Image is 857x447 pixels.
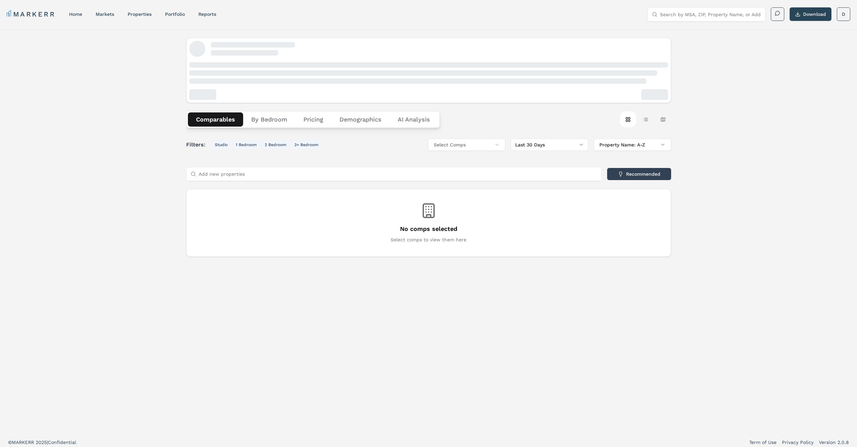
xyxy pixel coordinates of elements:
[295,112,331,127] button: Pricing
[198,11,216,17] a: reports
[837,7,850,21] button: D
[165,11,185,17] a: Portfolio
[199,167,597,181] input: Add new properties
[8,440,12,445] span: ©
[390,112,438,127] button: AI Analysis
[243,112,295,127] button: By Bedroom
[262,141,289,149] button: 2 Bedroom
[660,8,761,21] input: Search by MSA, ZIP, Property Name, or Address
[12,440,36,445] span: MARKERR
[188,112,243,127] button: Comparables
[96,11,114,17] a: markets
[7,9,56,19] a: MARKERR
[292,141,321,149] button: 3+ Bedroom
[428,139,505,151] button: Select Comps
[594,139,671,151] button: Property Name: A-Z
[842,11,845,18] span: D
[391,236,466,243] p: Select comps to view them here
[782,439,814,446] a: Privacy Policy
[186,141,209,149] span: Filters:
[749,439,777,446] a: Term of Use
[819,439,849,446] a: Version 2.0.8
[212,141,230,149] button: Studio
[128,11,152,17] a: properties
[48,440,76,445] span: Confidential
[69,11,82,17] a: home
[400,224,457,234] h3: No comps selected
[607,168,671,180] button: Recommended
[36,440,48,445] span: 2025 |
[233,141,259,149] button: 1 Bedroom
[331,112,390,127] button: Demographics
[790,7,831,21] button: Download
